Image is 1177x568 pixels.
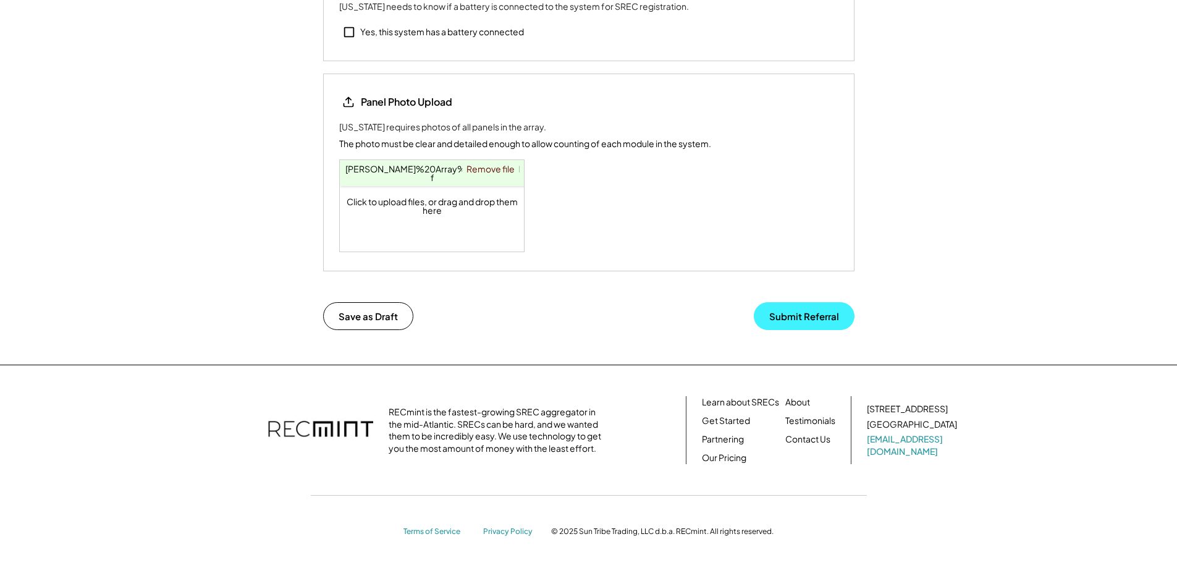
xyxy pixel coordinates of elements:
[702,396,779,409] a: Learn about SRECs
[339,121,546,134] div: [US_STATE] requires photos of all panels in the array.
[389,406,608,454] div: RECmint is the fastest-growing SREC aggregator in the mid-Atlantic. SRECs can be hard, and we wan...
[702,452,746,464] a: Our Pricing
[360,26,524,38] div: Yes, this system has a battery connected
[483,527,539,537] a: Privacy Policy
[345,163,520,183] a: [PERSON_NAME]%20Array%20Photos.pdf
[551,527,774,536] div: © 2025 Sun Tribe Trading, LLC d.b.a. RECmint. All rights reserved.
[340,160,525,252] div: Click to upload files, or drag and drop them here
[867,418,957,431] div: [GEOGRAPHIC_DATA]
[702,415,750,427] a: Get Started
[268,409,373,452] img: recmint-logotype%403x.png
[361,95,452,109] div: Panel Photo Upload
[339,137,711,150] div: The photo must be clear and detailed enough to allow counting of each module in the system.
[403,527,471,537] a: Terms of Service
[867,433,960,457] a: [EMAIL_ADDRESS][DOMAIN_NAME]
[462,160,519,177] a: Remove file
[785,396,810,409] a: About
[702,433,744,446] a: Partnering
[785,415,835,427] a: Testimonials
[867,403,948,415] div: [STREET_ADDRESS]
[785,433,830,446] a: Contact Us
[754,302,854,330] button: Submit Referral
[323,302,413,330] button: Save as Draft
